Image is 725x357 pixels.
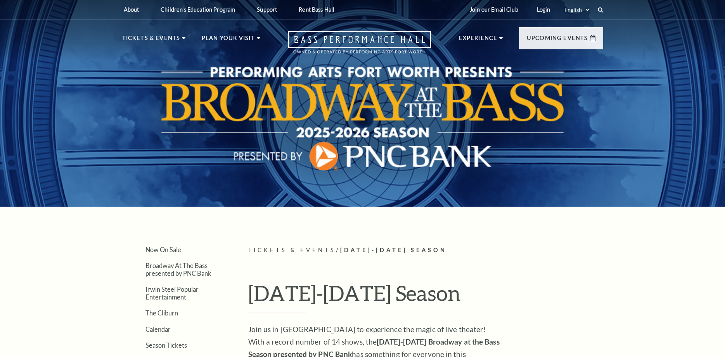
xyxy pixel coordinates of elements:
p: Upcoming Events [527,33,588,47]
a: Irwin Steel Popular Entertainment [145,286,199,300]
a: Calendar [145,326,171,333]
p: Support [257,6,277,13]
a: The Cliburn [145,309,178,317]
p: Rent Bass Hall [299,6,334,13]
p: / [248,246,603,255]
a: Now On Sale [145,246,181,253]
p: Plan Your Visit [202,33,255,47]
span: Tickets & Events [248,247,336,253]
select: Select: [563,6,590,14]
p: About [124,6,139,13]
span: [DATE]-[DATE] Season [340,247,447,253]
h1: [DATE]-[DATE] Season [248,280,603,312]
p: Tickets & Events [122,33,180,47]
a: Season Tickets [145,341,187,349]
p: Children's Education Program [161,6,235,13]
a: Broadway At The Bass presented by PNC Bank [145,262,211,277]
p: Experience [459,33,498,47]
